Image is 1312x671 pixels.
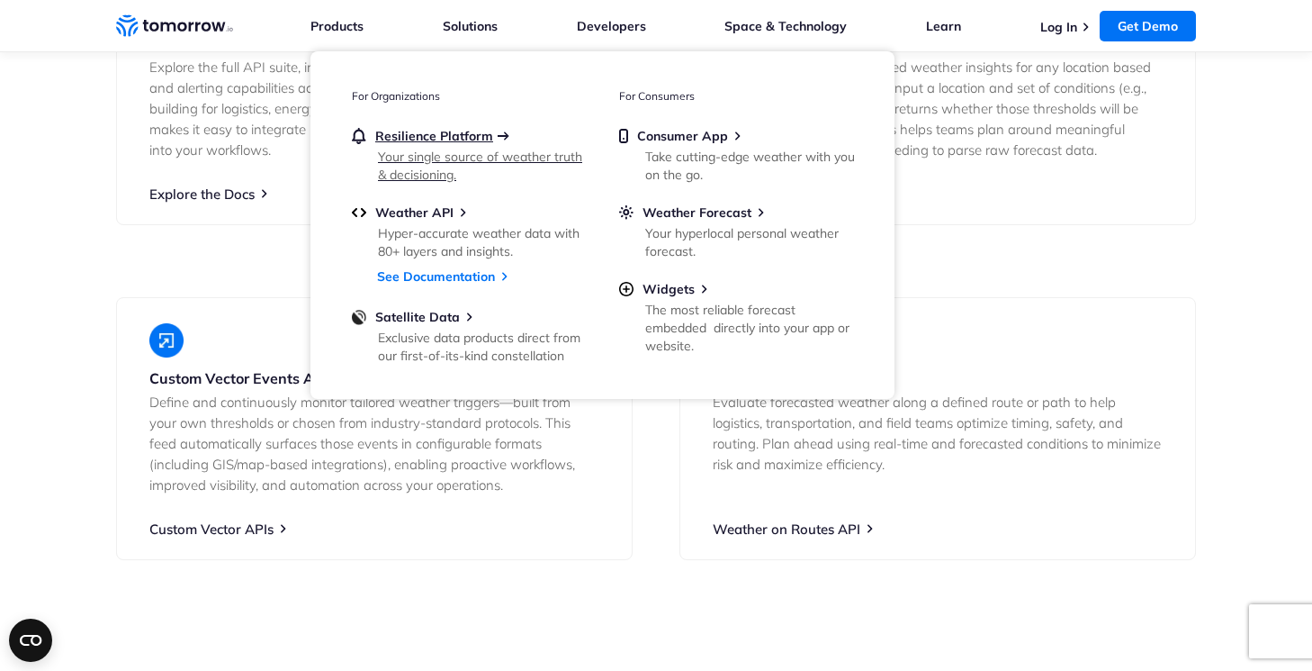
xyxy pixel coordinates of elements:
a: Home link [116,13,233,40]
h3: For Consumers [619,89,853,103]
a: Weather on Routes API [713,521,860,538]
a: Satellite DataExclusive data products direct from our first-of-its-kind constellation [352,309,586,361]
strong: Custom Vector Events API [149,369,328,387]
div: Your hyperlocal personal weather forecast. [645,224,855,260]
a: Developers [577,18,646,34]
a: Log In [1040,19,1077,35]
a: Explore the Docs [149,186,255,203]
a: Resilience PlatformYour single source of weather truth & decisioning. [352,128,586,180]
div: Exclusive data products direct from our first-of-its-kind constellation [378,329,588,365]
p: Deliver real-time and forecasted weather insights for any location based on user-defined rules. S... [713,57,1163,160]
a: Weather ForecastYour hyperlocal personal weather forecast. [619,204,853,257]
a: See Documentation [377,268,495,285]
img: satellite-data-menu.png [352,309,366,325]
img: api.svg [352,204,366,221]
div: Take cutting-edge weather with you on the go. [645,148,855,184]
img: sun.svg [619,204,634,221]
p: Evaluate forecasted weather along a defined route or path to help logistics, transportation, and ... [713,392,1163,475]
a: Space & Technology [724,18,847,34]
div: Your single source of weather truth & decisioning. [378,148,588,184]
div: Hyper-accurate weather data with 80+ layers and insights. [378,224,588,260]
span: Weather Forecast [643,204,751,221]
span: Resilience Platform [375,128,493,144]
a: WidgetsThe most reliable forecast embedded directly into your app or website. [619,281,853,351]
img: plus-circle.svg [619,281,634,297]
h3: For Organizations [352,89,586,103]
span: Consumer App [637,128,728,144]
a: Learn [926,18,961,34]
a: Custom Vector APIs [149,521,274,538]
p: Define and continuously monitor tailored weather triggers—built from your own thresholds or chose... [149,392,599,495]
img: mobile.svg [619,128,628,144]
a: Get Demo [1100,11,1196,41]
a: Consumer AppTake cutting-edge weather with you on the go. [619,128,853,180]
div: The most reliable forecast embedded directly into your app or website. [645,301,855,355]
a: Solutions [443,18,498,34]
img: bell.svg [352,128,366,144]
span: Weather API [375,204,454,221]
button: Open CMP widget [9,619,52,662]
span: Widgets [643,281,695,297]
a: Products [310,18,364,34]
p: Explore the full API suite, including current conditions, forecasts, insights, and alerting capab... [149,57,599,160]
a: Weather APIHyper-accurate weather data with 80+ layers and insights. [352,204,586,257]
span: Satellite Data [375,309,460,325]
